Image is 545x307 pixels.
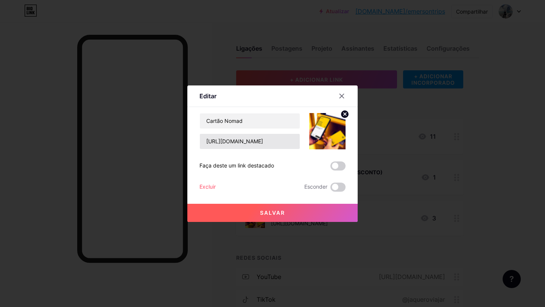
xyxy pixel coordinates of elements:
input: URL [200,134,300,149]
font: Esconder [304,183,327,190]
img: link_miniatura [309,113,346,149]
font: Editar [199,92,216,100]
font: Faça deste um link destacado [199,162,274,169]
input: Título [200,113,300,129]
button: Salvar [187,204,358,222]
font: Salvar [260,209,285,216]
font: Excluir [199,183,216,190]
